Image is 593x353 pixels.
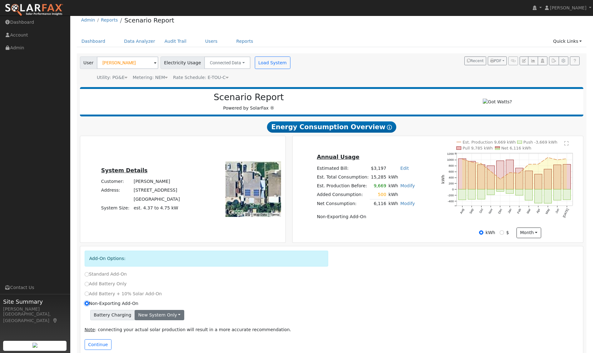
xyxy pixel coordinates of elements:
[316,213,416,221] td: Non-Exporting Add-On
[370,190,387,199] td: 500
[528,164,530,165] circle: onclick=""
[316,190,370,199] td: Added Consumption:
[500,179,501,180] circle: onclick=""
[85,271,127,277] label: Standard Add-On
[132,203,181,212] td: System Size
[458,159,466,189] rect: onclick=""
[544,189,551,203] rect: onclick=""
[100,177,132,186] td: Customer:
[566,158,568,159] circle: onclick=""
[316,173,370,181] td: Est. Total Consumption:
[449,176,454,179] text: 400
[134,205,178,210] span: est. 4.37 to 4.75 kW
[133,74,168,81] div: Metering: NEM
[135,310,184,321] button: New system only
[545,208,551,214] text: May
[557,159,558,160] circle: onclick=""
[554,189,561,200] rect: onclick=""
[32,343,37,348] img: retrieve
[516,208,522,214] text: Feb
[77,36,110,47] a: Dashboard
[85,300,138,307] label: Non-Exporting Add-On
[85,327,95,332] u: Note
[497,208,503,214] text: Dec
[500,230,504,235] input: $
[86,92,411,103] h2: Scenario Report
[52,318,58,323] a: Map
[506,160,513,189] rect: onclick=""
[528,56,538,65] button: Multi-Series Graph
[97,74,127,81] div: Utility: PG&E
[85,339,111,350] button: Continue
[132,177,181,186] td: [PERSON_NAME]
[479,208,484,214] text: Oct
[554,165,561,189] rect: onclick=""
[3,311,67,324] div: [GEOGRAPHIC_DATA], [GEOGRAPHIC_DATA]
[100,203,132,212] td: System Size:
[506,229,509,236] label: $
[468,161,475,189] rect: onclick=""
[132,195,181,203] td: [GEOGRAPHIC_DATA]
[449,182,454,185] text: 200
[90,310,135,321] span: Battery Charging
[523,140,557,145] text: Push -3,669 kWh
[479,230,483,235] input: kWh
[317,154,359,160] u: Annual Usage
[441,175,445,184] text: kWh
[469,208,474,214] text: Sep
[85,327,291,332] span: : connecting your actual solar production will result in a more accurate recommendation.
[101,167,148,174] u: System Details
[85,292,89,296] input: Add Battery + 10% Solar Add-On
[501,146,531,150] text: Net 6,116 kWh
[538,56,547,65] button: Login As
[516,189,523,195] rect: onclick=""
[83,92,415,111] div: Powered by SolarFax ®
[486,229,495,236] label: kWh
[449,170,454,173] text: 600
[85,291,162,297] label: Add Battery + 10% Solar Add-On
[387,173,416,181] td: kWh
[448,194,454,197] text: -200
[387,190,399,199] td: kWh
[387,125,392,130] i: Show Help
[481,163,482,164] circle: onclick=""
[85,301,89,306] input: Non-Exporting Add-On
[400,183,415,188] a: Modify
[85,272,89,277] input: Standard Add-On
[267,121,396,133] span: Energy Consumption Overview
[497,161,504,189] rect: onclick=""
[173,75,228,80] span: Alias: HETOUCN
[555,208,560,214] text: Jun
[462,146,492,150] text: Pull 9,785 kWh
[487,189,494,195] rect: onclick=""
[563,189,571,200] rect: onclick=""
[520,56,528,65] button: Edit User
[490,171,492,172] circle: onclick=""
[124,17,174,24] a: Scenario Report
[506,189,513,194] rect: onclick=""
[526,208,531,214] text: Mar
[447,158,454,161] text: 1000
[101,17,118,22] a: Reports
[468,189,475,199] rect: onclick=""
[564,141,569,146] text: 
[254,213,267,217] button: Map Data
[85,282,89,286] input: Add Battery Only
[3,297,67,306] span: Site Summary
[525,171,532,189] rect: onclick=""
[488,56,507,65] button: PDF
[227,209,248,217] img: Google
[516,228,541,238] button: month
[370,173,387,181] td: 15,285
[563,164,571,189] rect: onclick=""
[204,56,250,69] button: Connected Data
[316,199,370,208] td: Net Consumption:
[387,181,399,190] td: kWh
[97,56,158,69] input: Select a User
[490,59,502,63] span: PDF
[559,56,568,65] button: Settings
[562,208,569,218] text: [DATE]
[516,168,523,189] rect: onclick=""
[132,186,181,195] td: [STREET_ADDRESS]
[535,174,542,189] rect: onclick=""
